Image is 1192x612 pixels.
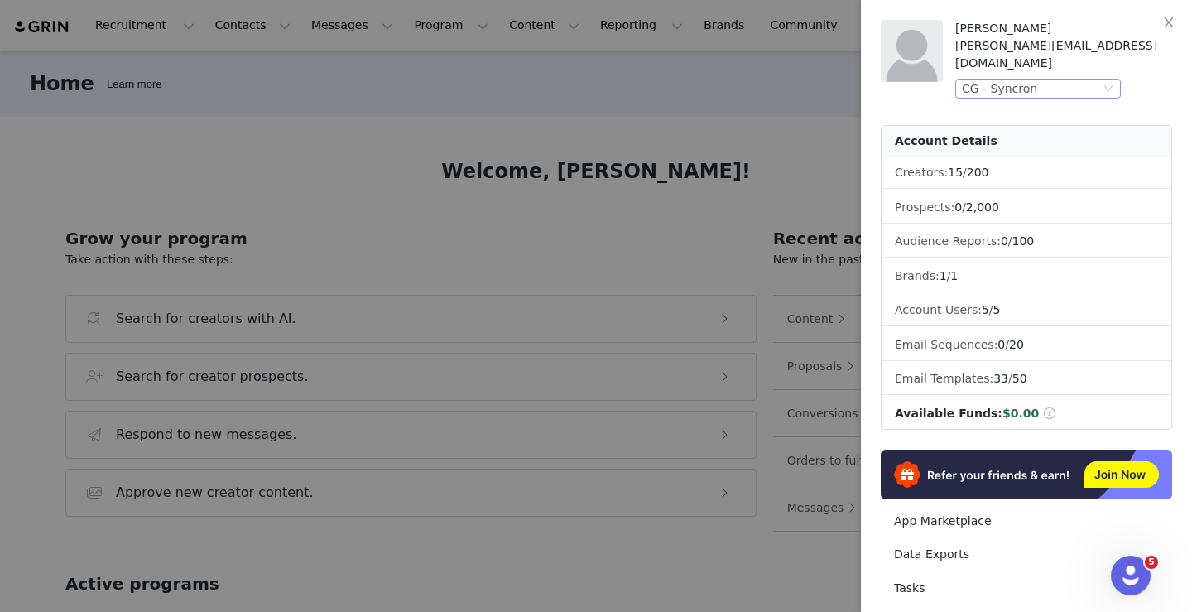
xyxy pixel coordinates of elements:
[881,20,943,82] img: placeholder-profile.jpg
[881,506,1172,537] a: App Marketplace
[882,295,1171,326] li: Account Users:
[882,330,1171,361] li: Email Sequences:
[982,303,1001,316] span: /
[950,269,958,282] span: 1
[982,303,989,316] span: 5
[997,338,1005,351] span: 0
[882,157,1171,189] li: Creators:
[966,200,999,214] span: 2,000
[940,269,947,282] span: 1
[940,269,959,282] span: /
[1009,338,1024,351] span: 20
[993,303,1001,316] span: 5
[962,80,1037,98] div: CG - Syncron
[948,166,988,179] span: /
[882,226,1171,258] li: Audience Reports: /
[1162,16,1175,29] i: icon: close
[881,539,1172,570] a: Data Exports
[1001,234,1008,248] span: 0
[997,338,1023,351] span: /
[954,200,999,214] span: /
[882,126,1171,157] div: Account Details
[882,192,1171,224] li: Prospects:
[1002,407,1039,420] span: $0.00
[1111,556,1151,595] iframe: Intercom live chat
[1103,84,1113,95] i: icon: down
[955,20,1172,37] div: [PERSON_NAME]
[882,364,1171,395] li: Email Templates:
[882,261,1171,292] li: Brands:
[948,166,963,179] span: 15
[993,372,1026,385] span: /
[881,573,1172,604] a: Tasks
[993,372,1008,385] span: 33
[895,407,1002,420] span: Available Funds:
[955,37,1172,72] div: [PERSON_NAME][EMAIL_ADDRESS][DOMAIN_NAME]
[954,200,962,214] span: 0
[1012,372,1027,385] span: 50
[1145,556,1158,569] span: 5
[1012,234,1035,248] span: 100
[967,166,989,179] span: 200
[881,450,1172,499] img: Refer & Earn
